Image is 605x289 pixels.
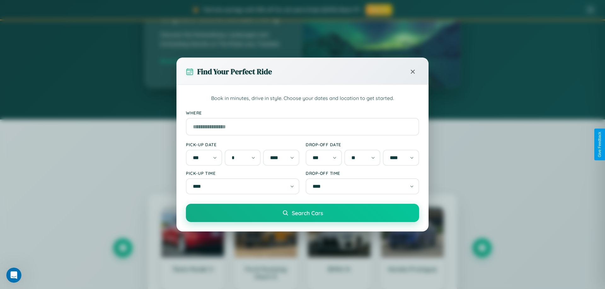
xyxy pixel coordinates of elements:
[186,142,299,147] label: Pick-up Date
[186,204,419,222] button: Search Cars
[186,110,419,115] label: Where
[292,209,323,216] span: Search Cars
[197,66,272,77] h3: Find Your Perfect Ride
[306,142,419,147] label: Drop-off Date
[306,170,419,176] label: Drop-off Time
[186,170,299,176] label: Pick-up Time
[186,94,419,103] p: Book in minutes, drive in style. Choose your dates and location to get started.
